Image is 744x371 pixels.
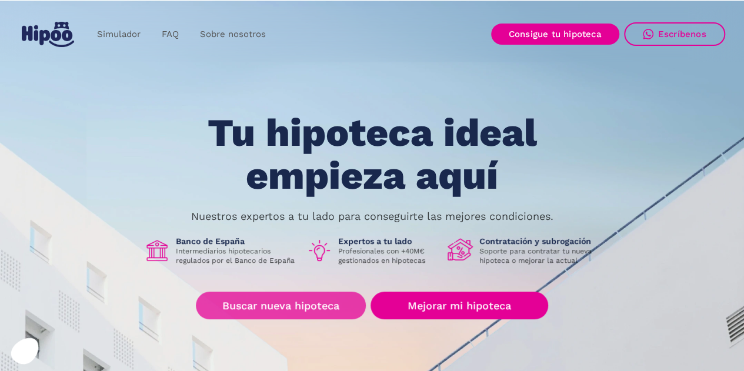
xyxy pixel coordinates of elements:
h1: Banco de España [176,236,297,246]
p: Profesionales con +40M€ gestionados en hipotecas [338,246,438,265]
a: FAQ [151,23,189,46]
p: Intermediarios hipotecarios regulados por el Banco de España [176,246,297,265]
a: Consigue tu hipoteca [491,24,619,45]
a: Simulador [86,23,151,46]
h1: Expertos a tu lado [338,236,438,246]
div: Escríbenos [658,29,706,39]
a: Sobre nosotros [189,23,276,46]
h1: Tu hipoteca ideal empieza aquí [149,112,595,197]
h1: Contratación y subrogación [479,236,600,246]
a: Escríbenos [624,22,725,46]
a: home [19,17,77,52]
p: Nuestros expertos a tu lado para conseguirte las mejores condiciones. [191,212,553,221]
a: Buscar nueva hipoteca [196,292,366,319]
p: Soporte para contratar tu nueva hipoteca o mejorar la actual [479,246,600,265]
a: Mejorar mi hipoteca [371,292,548,319]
